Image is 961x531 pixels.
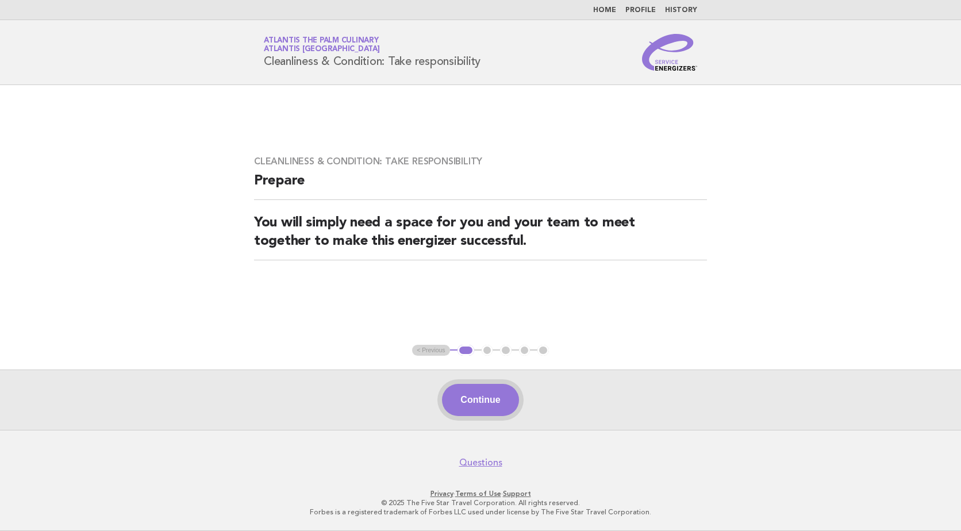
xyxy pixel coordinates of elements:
[129,507,832,517] p: Forbes is a registered trademark of Forbes LLC used under license by The Five Star Travel Corpora...
[264,46,380,53] span: Atlantis [GEOGRAPHIC_DATA]
[264,37,380,53] a: Atlantis The Palm CulinaryAtlantis [GEOGRAPHIC_DATA]
[593,7,616,14] a: Home
[625,7,656,14] a: Profile
[442,384,518,416] button: Continue
[264,37,480,67] h1: Cleanliness & Condition: Take responsibility
[665,7,697,14] a: History
[459,457,502,468] a: Questions
[503,490,531,498] a: Support
[254,172,707,200] h2: Prepare
[254,156,707,167] h3: Cleanliness & Condition: Take responsibility
[129,498,832,507] p: © 2025 The Five Star Travel Corporation. All rights reserved.
[642,34,697,71] img: Service Energizers
[455,490,501,498] a: Terms of Use
[129,489,832,498] p: · ·
[254,214,707,260] h2: You will simply need a space for you and your team to meet together to make this energizer succes...
[458,345,474,356] button: 1
[430,490,453,498] a: Privacy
